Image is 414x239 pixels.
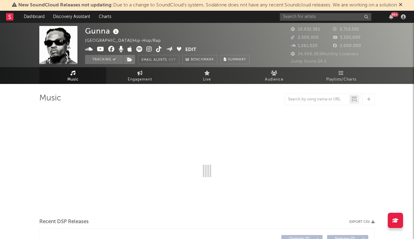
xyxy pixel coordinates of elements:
input: Search for artists [280,13,371,21]
span: Dismiss [399,3,402,8]
button: Email AlertsOff [138,55,179,64]
a: Engagement [106,67,173,84]
a: Audience [241,67,308,84]
span: Engagement [128,76,152,83]
span: Playlists/Charts [326,76,356,83]
span: 34,998,383 Monthly Listeners [291,52,359,56]
a: Discovery Assistant [49,11,95,23]
span: Recent DSP Releases [39,218,89,226]
a: Charts [95,11,116,23]
button: Edit [185,46,196,54]
input: Search by song name or URL [285,97,349,102]
span: 5,713,501 [333,27,359,31]
span: 3,320,000 [333,36,361,40]
button: Summary [220,55,249,64]
button: Export CSV [349,220,375,224]
span: Music [67,76,79,83]
span: 10,032,381 [291,27,320,31]
a: Music [39,67,106,84]
div: [GEOGRAPHIC_DATA] | Hip-Hop/Rap [85,37,168,45]
span: 2,000,000 [333,44,361,48]
a: Dashboard [20,11,49,23]
em: Off [169,58,176,62]
button: Tracking [85,55,123,64]
span: Summary [228,58,246,61]
a: Playlists/Charts [308,67,375,84]
a: Benchmark [182,55,217,64]
span: Audience [265,76,284,83]
span: : Due to a change to SoundCloud's system, Sodatone does not have any recent Soundcloud releases. ... [18,3,397,8]
a: Live [173,67,241,84]
span: 2,500,000 [291,36,319,40]
div: Gunna [85,26,120,36]
span: New SoundCloud Releases not updating [18,3,112,8]
span: Jump Score: 54.2 [291,60,327,63]
span: Live [203,76,211,83]
span: Benchmark [191,56,214,63]
span: 1,261,020 [291,44,318,48]
div: 99 + [391,12,398,17]
button: 99+ [389,14,393,19]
